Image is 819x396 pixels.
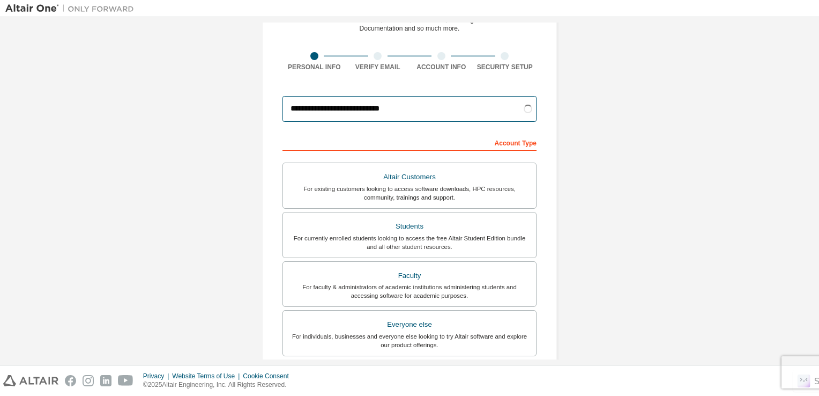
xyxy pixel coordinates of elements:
[289,185,530,202] div: For existing customers looking to access software downloads, HPC resources, community, trainings ...
[143,380,295,390] p: © 2025 Altair Engineering, Inc. All Rights Reserved.
[409,63,473,71] div: Account Info
[282,63,346,71] div: Personal Info
[289,283,530,300] div: For faculty & administrators of academic institutions administering students and accessing softwa...
[83,375,94,386] img: instagram.svg
[3,375,58,386] img: altair_logo.svg
[289,234,530,251] div: For currently enrolled students looking to access the free Altair Student Edition bundle and all ...
[118,375,133,386] img: youtube.svg
[473,63,537,71] div: Security Setup
[289,332,530,349] div: For individuals, businesses and everyone else looking to try Altair software and explore our prod...
[289,317,530,332] div: Everyone else
[289,170,530,185] div: Altair Customers
[282,134,537,151] div: Account Type
[289,268,530,283] div: Faculty
[289,219,530,234] div: Students
[172,372,243,380] div: Website Terms of Use
[100,375,111,386] img: linkedin.svg
[5,3,139,14] img: Altair One
[65,375,76,386] img: facebook.svg
[143,372,172,380] div: Privacy
[339,16,480,33] div: For Free Trials, Licenses, Downloads, Learning & Documentation and so much more.
[243,372,295,380] div: Cookie Consent
[346,63,410,71] div: Verify Email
